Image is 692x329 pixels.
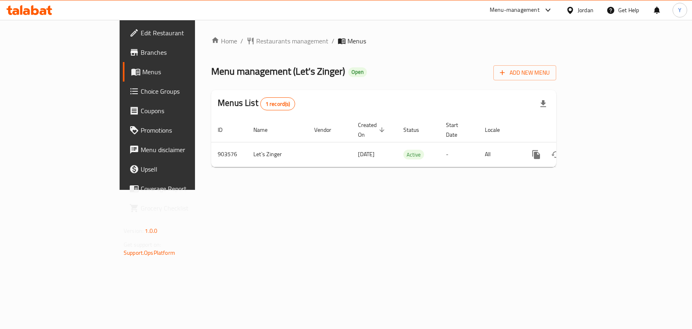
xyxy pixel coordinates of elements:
[123,198,235,218] a: Grocery Checklist
[493,65,556,80] button: Add New Menu
[348,69,367,75] span: Open
[141,184,229,194] span: Coverage Report
[678,6,681,15] span: Y
[500,68,550,78] span: Add New Menu
[141,47,229,57] span: Branches
[123,82,235,101] a: Choice Groups
[485,125,510,135] span: Locale
[141,28,229,38] span: Edit Restaurant
[403,150,424,159] span: Active
[578,6,593,15] div: Jordan
[145,226,157,236] span: 1.0.0
[520,118,611,142] th: Actions
[124,226,144,236] span: Version:
[247,142,308,167] td: Let`s Zinger
[253,125,278,135] span: Name
[142,67,229,77] span: Menus
[439,142,478,167] td: -
[141,203,229,213] span: Grocery Checklist
[124,239,161,250] span: Get support on:
[218,97,295,110] h2: Menus List
[347,36,366,46] span: Menus
[527,145,546,164] button: more
[478,142,520,167] td: All
[141,106,229,116] span: Coupons
[123,140,235,159] a: Menu disclaimer
[546,145,566,164] button: Change Status
[218,125,233,135] span: ID
[123,43,235,62] a: Branches
[123,23,235,43] a: Edit Restaurant
[123,62,235,82] a: Menus
[490,5,540,15] div: Menu-management
[141,145,229,155] span: Menu disclaimer
[141,164,229,174] span: Upsell
[261,100,295,108] span: 1 record(s)
[403,125,430,135] span: Status
[211,62,345,80] span: Menu management ( Let's Zinger )
[358,149,375,159] span: [DATE]
[123,101,235,120] a: Coupons
[332,36,334,46] li: /
[240,36,243,46] li: /
[141,125,229,135] span: Promotions
[123,179,235,198] a: Coverage Report
[141,86,229,96] span: Choice Groups
[260,97,296,110] div: Total records count
[123,120,235,140] a: Promotions
[358,120,387,140] span: Created On
[533,94,553,114] div: Export file
[314,125,342,135] span: Vendor
[211,118,611,167] table: enhanced table
[256,36,328,46] span: Restaurants management
[123,159,235,179] a: Upsell
[446,120,469,140] span: Start Date
[246,36,328,46] a: Restaurants management
[124,247,175,258] a: Support.OpsPlatform
[211,36,556,46] nav: breadcrumb
[348,67,367,77] div: Open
